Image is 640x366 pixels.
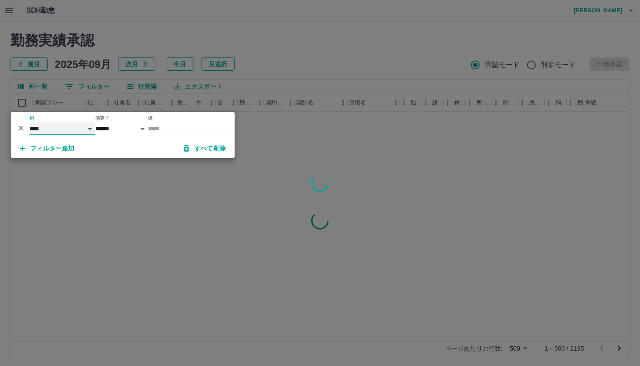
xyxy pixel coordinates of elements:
[13,140,82,156] button: フィルター追加
[177,140,233,156] button: すべて削除
[95,115,109,122] label: 演算子
[14,122,28,135] button: 削除
[148,115,153,122] label: 値
[29,115,34,122] label: 列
